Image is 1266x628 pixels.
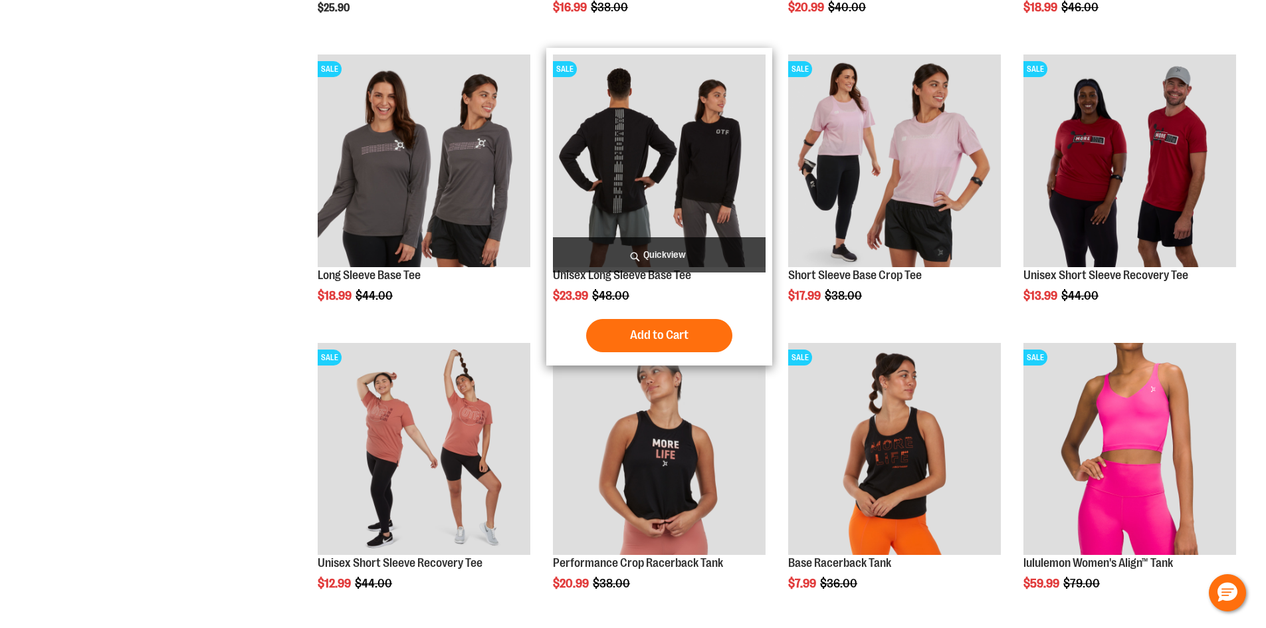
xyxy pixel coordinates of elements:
span: $38.00 [825,289,864,302]
span: $59.99 [1023,577,1061,590]
span: $36.00 [820,577,859,590]
span: $16.99 [553,1,589,14]
span: $79.00 [1063,577,1102,590]
span: SALE [553,61,577,77]
span: SALE [788,61,812,77]
div: product [546,48,772,366]
button: Hello, have a question? Let’s chat. [1209,574,1246,611]
img: Product image for Short Sleeve Base Crop Tee [788,54,1001,267]
a: Short Sleeve Base Crop Tee [788,268,922,282]
a: Product image for Long Sleeve Base TeeSALE [318,54,530,269]
img: Product image for Unisex SS Recovery Tee [1023,54,1236,267]
span: Add to Cart [630,328,688,342]
span: $38.00 [593,577,632,590]
span: $46.00 [1061,1,1101,14]
img: Product image for Performance Crop Racerback Tank [553,343,766,556]
span: SALE [1023,350,1047,366]
img: Product image for Unisex Long Sleeve Base Tee [553,54,766,267]
a: Product image for Unisex SS Recovery TeeSALE [1023,54,1236,269]
span: $18.99 [318,289,354,302]
span: SALE [318,61,342,77]
img: Product image for Unisex Short Sleeve Recovery Tee [318,343,530,556]
img: Product image for lululemon Womens Align Tank [1023,343,1236,556]
span: SALE [788,350,812,366]
span: $20.99 [788,1,826,14]
a: Product image for Performance Crop Racerback TankSALE [553,343,766,558]
a: Unisex Long Sleeve Base Tee [553,268,691,282]
span: $44.00 [356,289,395,302]
img: Product image for Base Racerback Tank [788,343,1001,556]
div: product [782,336,1007,625]
span: $48.00 [592,289,631,302]
span: $12.99 [318,577,353,590]
span: $20.99 [553,577,591,590]
div: product [311,48,537,336]
a: Performance Crop Racerback Tank [553,556,723,570]
span: $40.00 [828,1,868,14]
div: product [311,336,537,625]
a: Product image for Unisex Short Sleeve Recovery TeeSALE [318,343,530,558]
span: $44.00 [355,577,394,590]
a: Product image for Short Sleeve Base Crop TeeSALE [788,54,1001,269]
span: $38.00 [591,1,630,14]
a: Quickview [553,237,766,272]
span: SALE [318,350,342,366]
a: Product image for Unisex Long Sleeve Base TeeSALE [553,54,766,269]
img: Product image for Long Sleeve Base Tee [318,54,530,267]
a: Product image for Base Racerback TankSALE [788,343,1001,558]
div: product [546,336,772,625]
span: $18.99 [1023,1,1059,14]
a: Product image for lululemon Womens Align TankSALE [1023,343,1236,558]
a: Unisex Short Sleeve Recovery Tee [318,556,482,570]
span: $13.99 [1023,289,1059,302]
div: product [1017,48,1243,336]
button: Add to Cart [586,319,732,352]
span: $25.90 [318,2,352,14]
span: $23.99 [553,289,590,302]
a: Long Sleeve Base Tee [318,268,421,282]
div: product [1017,336,1243,625]
span: $44.00 [1061,289,1101,302]
a: lululemon Women's Align™ Tank [1023,556,1173,570]
span: $17.99 [788,289,823,302]
a: Unisex Short Sleeve Recovery Tee [1023,268,1188,282]
span: $7.99 [788,577,818,590]
span: SALE [1023,61,1047,77]
a: Base Racerback Tank [788,556,891,570]
div: product [782,48,1007,336]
